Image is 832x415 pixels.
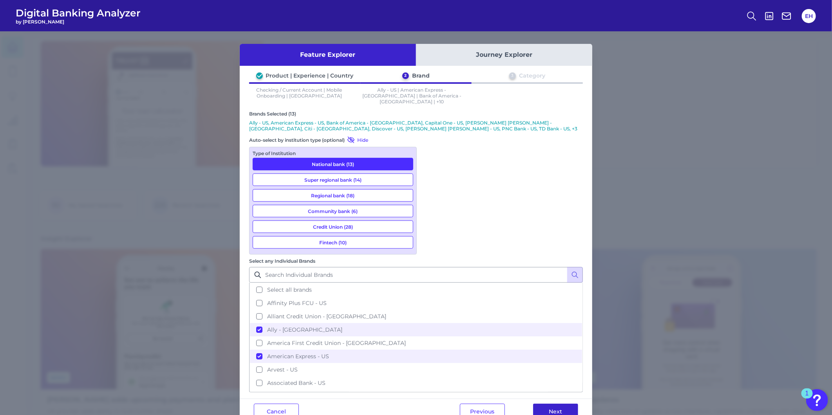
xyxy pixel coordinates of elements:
span: Digital Banking Analyzer [16,7,141,19]
p: Ally - US | American Express - [GEOGRAPHIC_DATA] | Bank of America - [GEOGRAPHIC_DATA] | +10 [362,87,462,105]
button: Bank Midwest - [GEOGRAPHIC_DATA] [250,390,582,403]
p: Checking / Current Account | Mobile Onboarding | [GEOGRAPHIC_DATA] [249,87,349,105]
button: Select all brands [250,283,582,296]
div: 2 [402,72,409,79]
span: America First Credit Union - [GEOGRAPHIC_DATA] [267,339,406,346]
button: Associated Bank - US [250,376,582,390]
div: Auto-select by institution type (optional) [249,136,417,144]
button: Feature Explorer [240,44,416,66]
button: EH [802,9,816,23]
div: Brands Selected (13) [249,111,583,117]
span: Affinity Plus FCU - US [267,300,327,307]
p: Ally - US, American Express - US, Bank of America - [GEOGRAPHIC_DATA], Capital One - US, [PERSON_... [249,120,583,132]
div: 1 [805,393,809,404]
button: Ally - [GEOGRAPHIC_DATA] [250,323,582,336]
span: Select all brands [267,286,312,293]
span: Alliant Credit Union - [GEOGRAPHIC_DATA] [267,313,386,320]
span: Associated Bank - US [267,379,326,386]
button: Affinity Plus FCU - US [250,296,582,310]
button: Community bank (6) [253,205,413,217]
button: National bank (13) [253,158,413,170]
button: America First Credit Union - [GEOGRAPHIC_DATA] [250,336,582,350]
button: American Express - US [250,350,582,363]
button: Fintech (10) [253,236,413,249]
span: Ally - [GEOGRAPHIC_DATA] [267,326,342,333]
div: Category [519,72,545,79]
div: Product | Experience | Country [266,72,354,79]
div: Type of Institution [253,150,413,156]
button: Super regional bank (14) [253,173,413,186]
button: Credit Union (28) [253,220,413,233]
span: by [PERSON_NAME] [16,19,141,25]
span: Arvest - US [267,366,298,373]
div: 3 [509,72,516,79]
button: Regional bank (18) [253,189,413,202]
div: Brand [412,72,430,79]
button: Hide [345,136,368,144]
button: Open Resource Center, 1 new notification [806,389,828,411]
span: American Express - US [267,353,329,360]
button: Arvest - US [250,363,582,376]
label: Select any Individual Brands [249,258,315,264]
button: Alliant Credit Union - [GEOGRAPHIC_DATA] [250,310,582,323]
button: Journey Explorer [416,44,592,66]
input: Search Individual Brands [249,267,583,283]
